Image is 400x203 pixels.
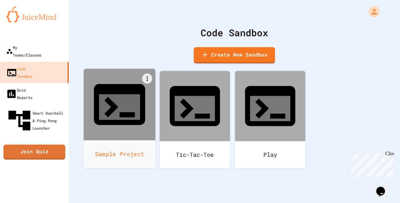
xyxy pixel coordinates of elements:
div: Tic-Tac-Toe [160,141,230,168]
img: logo-orange.svg [6,6,62,22]
a: Play [235,71,305,168]
a: Sample Project [84,69,156,168]
iframe: chat widget [348,151,394,177]
a: Create New Sandbox [194,47,275,63]
div: My Account [362,4,381,19]
a: Tic-Tac-Toe [160,71,230,168]
a: Join Quiz [3,145,65,160]
iframe: chat widget [374,178,394,197]
div: Code Sandbox [6,65,32,80]
div: Sample Project [84,140,156,168]
div: Chat with us now!Close [2,2,43,40]
div: Play [235,141,305,168]
div: Code Sandbox [84,26,384,40]
div: Smart Doorbell & Ping Pong Launcher [6,107,66,134]
div: Quiz Reports [6,86,32,101]
div: My Teams/Classes [6,44,41,59]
